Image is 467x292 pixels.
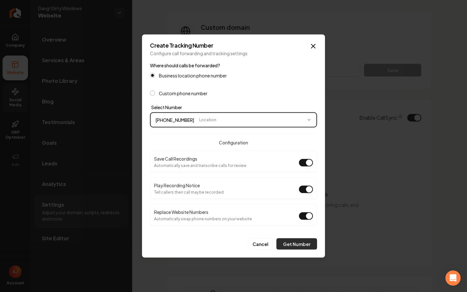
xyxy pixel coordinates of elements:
[248,238,273,250] button: Cancel
[276,238,317,250] button: Get Number
[154,216,252,222] p: Automatically swap phone numbers on your website
[154,156,197,162] label: Save Call Recordings
[151,104,182,110] label: Select Number
[154,182,200,188] label: Play Recording Notice
[154,190,224,195] p: Tell callers their call may be recorded
[150,43,317,48] h2: Create Tracking Number
[150,63,220,68] label: Where should calls be forwarded?
[150,50,317,56] p: Configure call forwarding and tracking settings
[150,139,317,146] h4: Configuration
[159,73,227,78] label: Business location phone number
[154,209,208,215] label: Replace Website Numbers
[159,91,207,96] label: Custom phone number
[154,163,247,168] p: Automatically save and transcribe calls for review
